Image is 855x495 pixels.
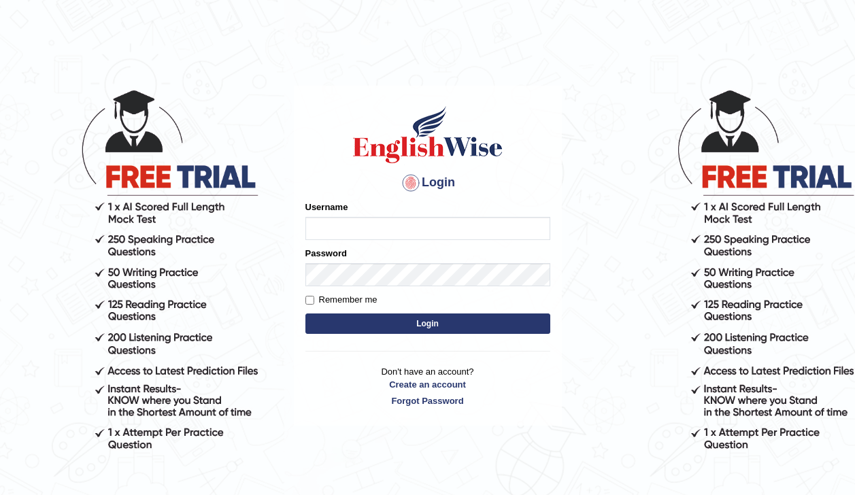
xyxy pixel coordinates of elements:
[305,394,550,407] a: Forgot Password
[305,293,378,307] label: Remember me
[305,365,550,407] p: Don't have an account?
[305,247,347,260] label: Password
[350,104,505,165] img: Logo of English Wise sign in for intelligent practice with AI
[305,172,550,194] h4: Login
[305,313,550,334] button: Login
[305,378,550,391] a: Create an account
[305,296,314,305] input: Remember me
[305,201,348,214] label: Username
